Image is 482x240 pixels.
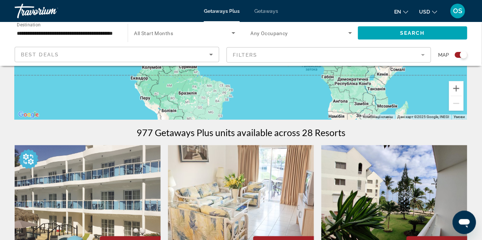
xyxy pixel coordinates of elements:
[363,115,393,120] button: Комбінації клавіш
[449,81,464,96] button: Збільшити
[419,6,437,17] button: Change currency
[419,9,430,15] span: USD
[204,8,240,14] a: Getaways Plus
[137,127,345,138] h1: 977 Getaways Plus units available across 28 Resorts
[254,8,278,14] a: Getaways
[16,110,41,120] a: Відкрити цю область на Картах Google (відкриється нове вікно)
[397,115,449,119] span: Дані карт ©2025 Google, INEGI
[449,96,464,111] button: Зменшити
[134,30,173,36] span: All Start Months
[17,22,41,27] span: Destination
[395,9,401,15] span: en
[15,1,88,20] a: Travorium
[448,3,467,19] button: User Menu
[358,26,467,40] button: Search
[395,6,408,17] button: Change language
[16,110,41,120] img: Google
[21,52,59,57] span: Best Deals
[453,7,463,15] span: OS
[453,211,476,234] iframe: Кнопка для запуску вікна повідомлень
[21,50,213,59] mat-select: Sort by
[227,47,431,63] button: Filter
[400,30,425,36] span: Search
[438,50,449,60] span: Map
[251,30,288,36] span: Any Occupancy
[454,115,465,119] a: Умови (відкривається в новій вкладці)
